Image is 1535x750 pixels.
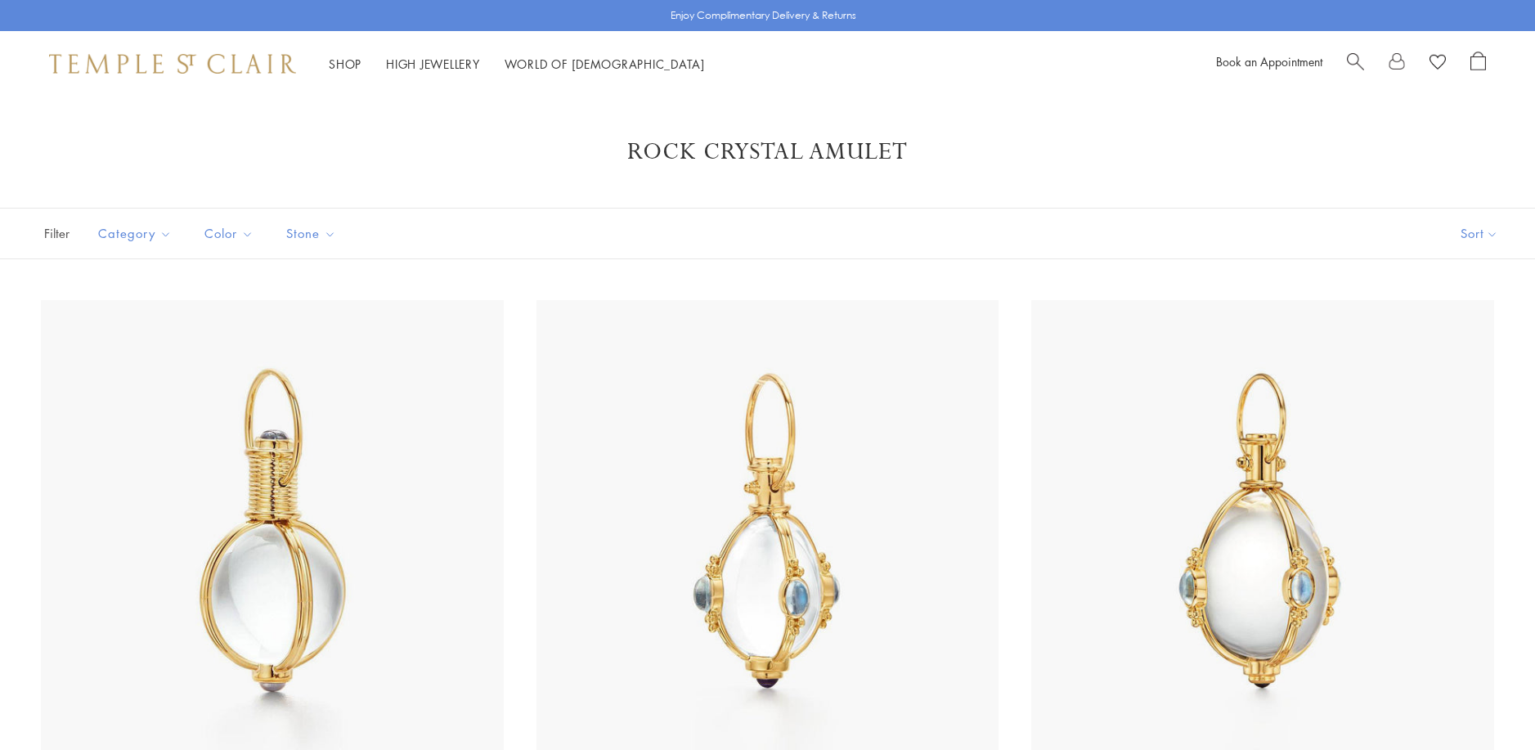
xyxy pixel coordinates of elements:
[196,223,266,244] span: Color
[1347,52,1364,76] a: Search
[329,54,705,74] nav: Main navigation
[278,223,348,244] span: Stone
[49,54,296,74] img: Temple St. Clair
[386,56,480,72] a: High JewelleryHigh Jewellery
[505,56,705,72] a: World of [DEMOGRAPHIC_DATA]World of [DEMOGRAPHIC_DATA]
[1430,52,1446,76] a: View Wishlist
[1470,52,1486,76] a: Open Shopping Bag
[671,7,856,24] p: Enjoy Complimentary Delivery & Returns
[1216,53,1322,70] a: Book an Appointment
[86,215,184,252] button: Category
[90,223,184,244] span: Category
[329,56,361,72] a: ShopShop
[192,215,266,252] button: Color
[274,215,348,252] button: Stone
[65,137,1470,167] h1: Rock Crystal Amulet
[1424,209,1535,258] button: Show sort by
